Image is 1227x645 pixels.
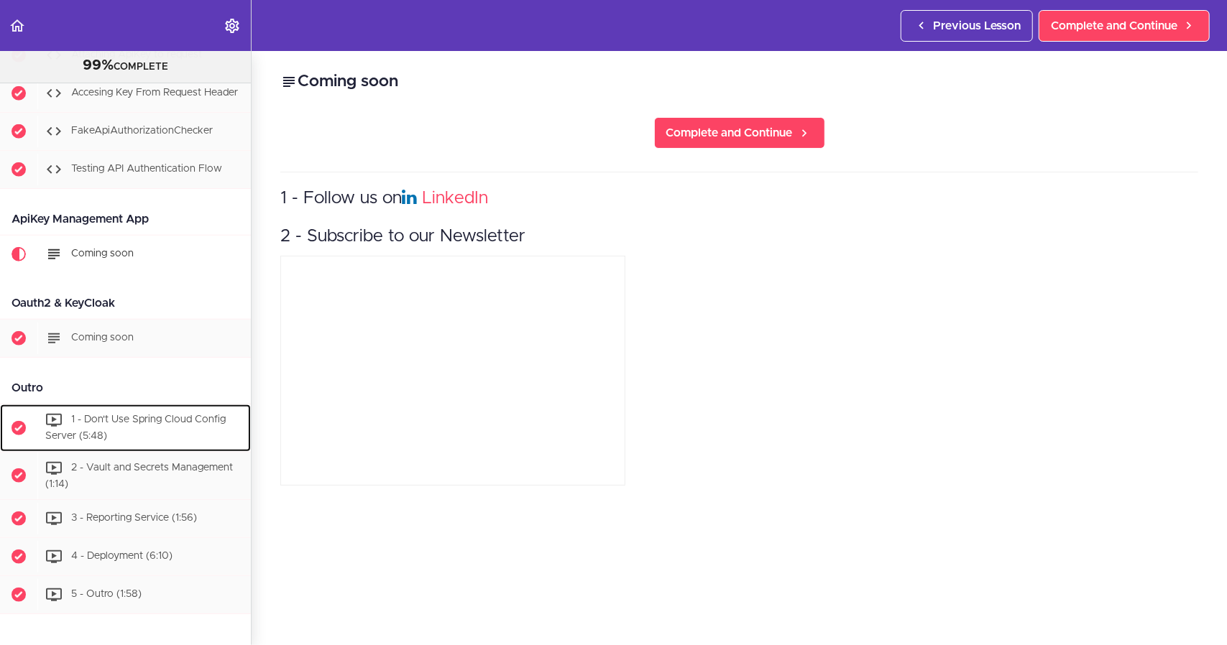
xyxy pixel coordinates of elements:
[71,249,134,259] span: Coming soon
[1051,17,1177,34] span: Complete and Continue
[280,70,1198,94] h2: Coming soon
[422,190,488,207] a: LinkedIn
[933,17,1021,34] span: Previous Lesson
[71,514,197,524] span: 3 - Reporting Service (1:56)
[224,17,241,34] svg: Settings Menu
[280,187,1198,210] h3: 1 - Follow us on
[71,164,222,174] span: Testing API Authentication Flow
[45,414,226,441] span: 1 - Don't Use Spring Cloud Config Server (5:48)
[9,17,26,34] svg: Back to course curriculum
[280,225,1198,249] h3: 2 - Subscribe to our Newsletter
[654,117,825,149] a: Complete and Continue
[71,552,173,562] span: 4 - Deployment (6:10)
[83,58,114,73] span: 99%
[1039,10,1210,42] a: Complete and Continue
[71,126,213,136] span: FakeApiAuthorizationChecker
[71,88,238,98] span: Accesing Key From Request Header
[666,124,793,141] span: Complete and Continue
[45,463,233,489] span: 2 - Vault and Secrets Management (1:14)
[71,590,142,600] span: 5 - Outro (1:58)
[901,10,1033,42] a: Previous Lesson
[71,333,134,343] span: Coming soon
[18,57,233,75] div: COMPLETE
